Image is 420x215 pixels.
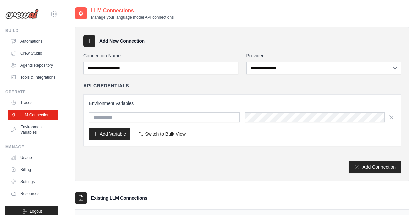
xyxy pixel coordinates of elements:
[145,131,186,137] span: Switch to Bulk View
[99,38,145,44] h3: Add New Connection
[8,164,58,175] a: Billing
[8,110,58,120] a: LLM Connections
[134,128,190,140] button: Switch to Bulk View
[8,60,58,71] a: Agents Repository
[20,191,39,196] span: Resources
[30,209,42,214] span: Logout
[89,128,130,140] button: Add Variable
[5,28,58,33] div: Build
[5,89,58,95] div: Operate
[8,97,58,108] a: Traces
[5,144,58,150] div: Manage
[8,188,58,199] button: Resources
[8,48,58,59] a: Crew Studio
[89,100,395,107] h3: Environment Variables
[83,52,238,59] label: Connection Name
[5,9,39,19] img: Logo
[349,161,401,173] button: Add Connection
[91,195,147,201] h3: Existing LLM Connections
[8,176,58,187] a: Settings
[8,36,58,47] a: Automations
[8,72,58,83] a: Tools & Integrations
[8,152,58,163] a: Usage
[91,15,174,20] p: Manage your language model API connections
[91,7,174,15] h2: LLM Connections
[8,122,58,138] a: Environment Variables
[246,52,401,59] label: Provider
[83,82,129,89] h4: API Credentials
